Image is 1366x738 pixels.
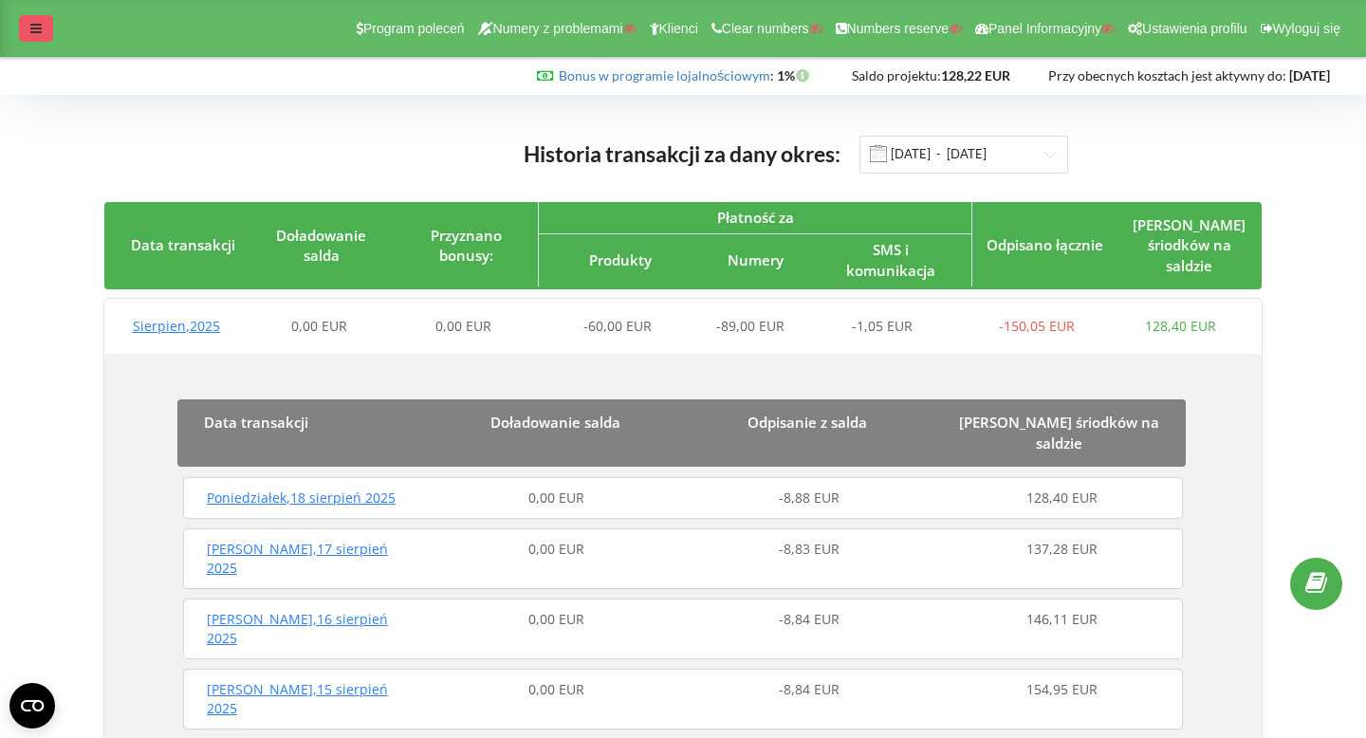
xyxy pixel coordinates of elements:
span: -89,00 EUR [716,317,785,335]
span: Ustawienia profilu [1142,21,1247,36]
span: 0,00 EUR [528,540,584,558]
strong: 1% [777,67,814,83]
span: Panel Informacyjny [988,21,1101,36]
button: Open CMP widget [9,683,55,729]
span: Numbers reserve [847,21,949,36]
span: Odpisanie z salda [748,413,867,432]
span: 154,95 EUR [1026,680,1098,698]
span: Płatność za [717,208,794,227]
span: -1,05 EUR [852,317,913,335]
span: Poniedziałek , 18 sierpień 2025 [207,489,396,507]
strong: [DATE] [1289,67,1330,83]
span: Wyloguj się [1273,21,1340,36]
span: [PERSON_NAME] śriodków na saldzie [959,413,1159,452]
span: 0,00 EUR [435,317,491,335]
span: 0,00 EUR [528,680,584,698]
span: [PERSON_NAME] , 17 sierpień 2025 [207,540,388,577]
span: 0,00 EUR [528,610,584,628]
span: 137,28 EUR [1026,540,1098,558]
span: -60,00 EUR [583,317,652,335]
span: 146,11 EUR [1026,610,1098,628]
span: Clear numbers [722,21,809,36]
span: Odpisano łącznie [987,235,1103,254]
span: -8,88 EUR [779,489,840,507]
span: Doładowanie salda [490,413,620,432]
span: -150,05 EUR [999,317,1075,335]
span: -8,84 EUR [779,680,840,698]
span: [PERSON_NAME] , 15 sierpień 2025 [207,680,388,717]
span: -8,84 EUR [779,610,840,628]
span: Produkty [589,250,652,269]
span: : [559,67,774,83]
span: Data transakcji [131,235,235,254]
span: Saldo projektu: [852,67,941,83]
strong: 128,22 EUR [941,67,1010,83]
span: Doładowanie salda [276,226,366,265]
span: Przyznano bonusy: [431,226,502,265]
span: Numery [728,250,784,269]
span: -8,83 EUR [779,540,840,558]
span: [PERSON_NAME] śriodków na saldzie [1133,215,1246,275]
span: Historia transakcji za dany okres: [524,140,840,167]
span: Klienci [659,21,698,36]
span: Przy obecnych kosztach jest aktywny do: [1048,67,1286,83]
a: Bonus w programie lojalnościowym [559,67,770,83]
span: Data transakcji [204,413,308,432]
span: [PERSON_NAME] , 16 sierpień 2025 [207,610,388,647]
span: SMS i komunikacja [846,240,935,279]
span: 0,00 EUR [291,317,347,335]
span: Numery z problemami [493,21,623,36]
span: Sierpien , 2025 [133,317,220,335]
span: 0,00 EUR [528,489,584,507]
span: 128,40 EUR [1145,317,1216,335]
span: 128,40 EUR [1026,489,1098,507]
span: Program poleceń [363,21,465,36]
